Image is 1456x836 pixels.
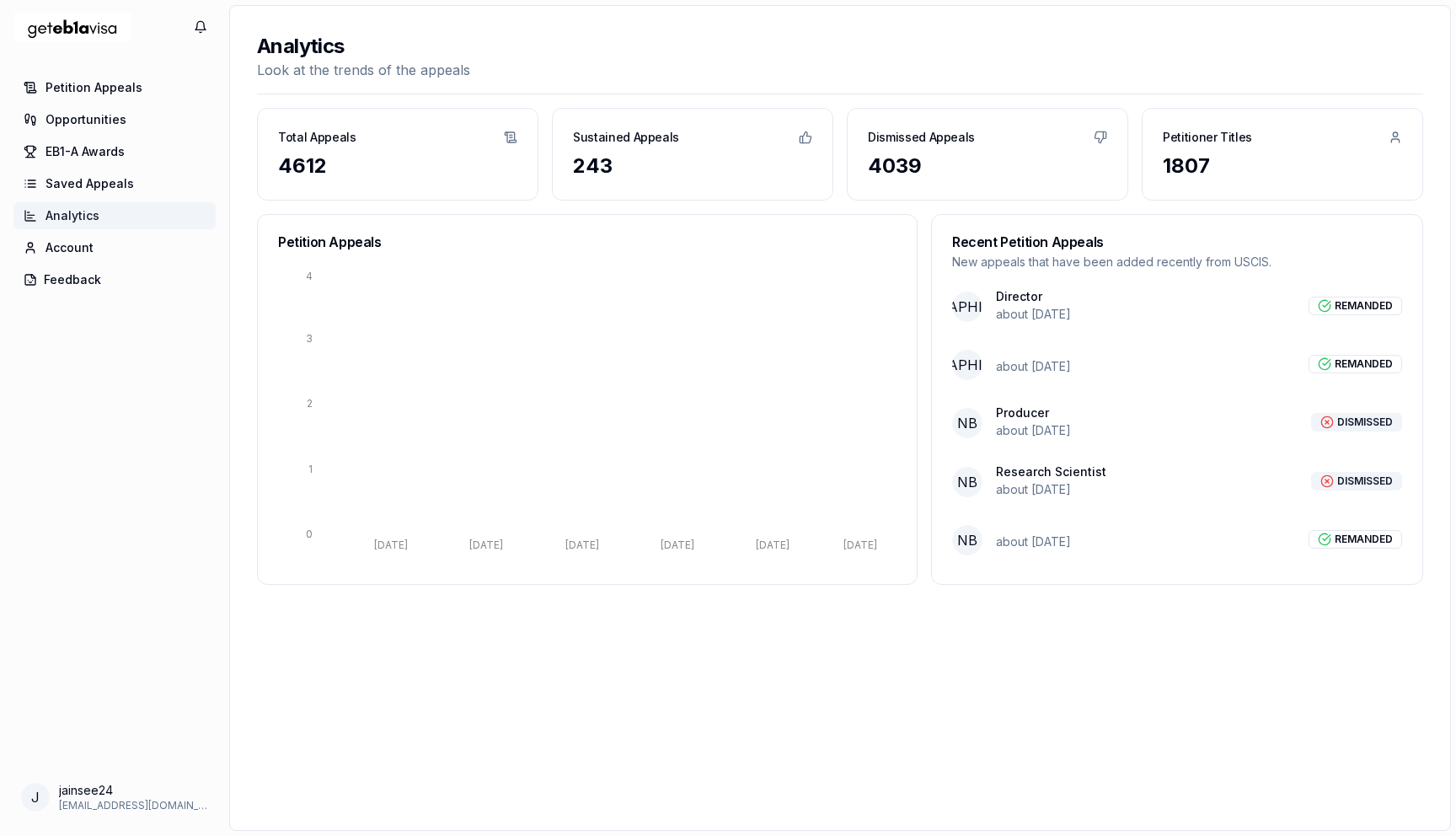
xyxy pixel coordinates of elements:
tspan: 4 [306,270,313,282]
div: REMANDED [1309,530,1402,549]
tspan: [DATE] [469,539,503,551]
div: DISMISSED [1311,413,1402,431]
div: 1807 [1163,153,1402,180]
tspan: 3 [306,332,313,345]
span: [GEOGRAPHIC_DATA] [952,350,982,380]
a: Opportunities [13,106,216,133]
span: Analytics [45,207,99,224]
p: Director [996,291,1071,303]
tspan: 2 [307,397,313,410]
div: 4612 [278,153,517,180]
span: NB [952,467,982,497]
div: 4039 [868,153,1107,180]
span: [EMAIL_ADDRESS][DOMAIN_NAME] [59,799,209,812]
p: about [DATE] [996,533,1071,550]
img: geteb1avisa logo [13,6,131,49]
tspan: [DATE] [374,539,408,551]
tspan: [DATE] [565,539,599,551]
h3: Petition Appeals [278,235,897,249]
tspan: [DATE] [843,539,877,551]
span: Opportunities [45,111,126,128]
a: EB1-A Awards [13,138,216,165]
a: Home Page [13,6,131,49]
p: Look at the trends of the appeals [257,60,470,80]
p: about [DATE] [996,481,1106,498]
h3: Sustained Appeals [573,129,679,146]
p: about [DATE] [996,306,1071,323]
p: Research Scientist [996,466,1106,478]
h3: Petitioner Titles [1163,129,1252,146]
span: NB [952,525,982,555]
span: NB [952,408,982,438]
button: Open your profile menu [13,775,216,819]
span: Saved Appeals [45,175,134,192]
h2: Analytics [257,33,470,60]
p: about [DATE] [996,422,1071,439]
a: Dismissed Appeals4039 [848,109,1127,200]
p: New appeals that have been added recently from USCIS. [952,254,1402,271]
a: Account [13,234,216,261]
tspan: [DATE] [661,539,694,551]
span: Petition Appeals [45,79,142,96]
a: Analytics [13,202,216,229]
span: EB1-A Awards [45,143,125,160]
a: Saved Appeals [13,170,216,197]
tspan: 1 [308,463,313,475]
a: Petition Appeals [13,74,216,101]
p: about [DATE] [996,358,1071,375]
h3: Dismissed Appeals [868,129,975,146]
div: 243 [573,153,812,180]
div: DISMISSED [1311,472,1402,490]
a: Petitioner Titles1807 [1143,109,1422,200]
div: REMANDED [1309,297,1402,315]
span: Account [45,239,94,256]
button: Feedback [13,266,216,293]
a: Recent Petition AppealsNew appeals that have been added recently from USCIS.[GEOGRAPHIC_DATA]Dire... [932,215,1422,576]
p: Producer [996,407,1071,419]
h3: Recent Petition Appeals [952,235,1402,249]
tspan: [DATE] [756,539,790,551]
tspan: 0 [306,528,313,540]
h3: Total Appeals [278,129,356,146]
a: Sustained Appeals243 [553,109,832,200]
div: REMANDED [1309,355,1402,373]
span: [GEOGRAPHIC_DATA] [952,292,982,322]
span: jainsee24 [59,782,209,799]
span: j [31,787,40,807]
a: Total Appeals4612 [258,109,538,200]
